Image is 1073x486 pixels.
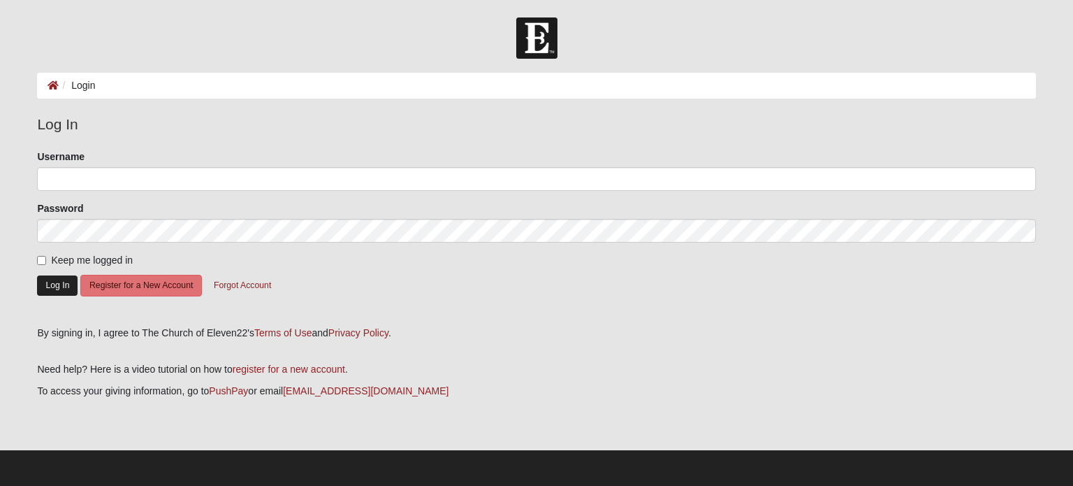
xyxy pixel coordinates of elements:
a: [EMAIL_ADDRESS][DOMAIN_NAME] [283,385,448,396]
img: Church of Eleven22 Logo [516,17,557,59]
button: Register for a New Account [80,275,202,296]
button: Forgot Account [205,275,280,296]
button: Log In [37,276,78,296]
label: Password [37,201,83,215]
input: Keep me logged in [37,256,46,265]
legend: Log In [37,113,1035,136]
a: Terms of Use [254,327,312,338]
div: By signing in, I agree to The Church of Eleven22's and . [37,326,1035,341]
li: Login [59,78,95,93]
a: Privacy Policy [328,327,388,338]
label: Username [37,150,85,164]
a: register for a new account [233,364,345,375]
p: Need help? Here is a video tutorial on how to . [37,362,1035,377]
span: Keep me logged in [51,255,133,266]
p: To access your giving information, go to or email [37,384,1035,399]
a: PushPay [209,385,248,396]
